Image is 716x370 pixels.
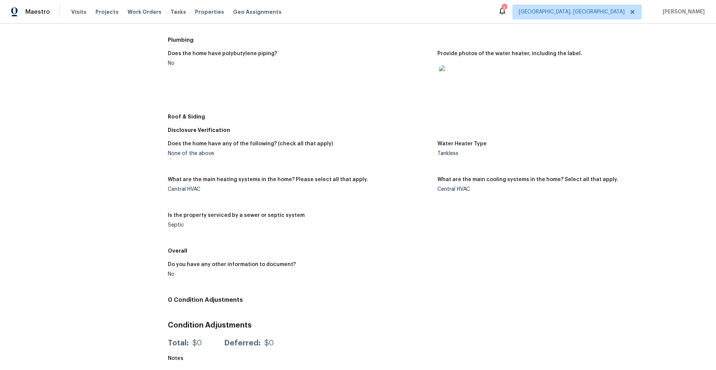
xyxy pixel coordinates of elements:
[168,272,431,277] div: No
[437,141,487,146] h5: Water Heater Type
[437,51,582,56] h5: Provide photos of the water heater, including the label.
[502,4,507,12] div: 2
[168,151,431,156] div: None of the above
[168,339,189,347] div: Total:
[25,8,50,16] span: Maestro
[168,187,431,192] div: Central HVAC
[437,177,618,182] h5: What are the main cooling systems in the home? Select all that apply.
[519,8,625,16] span: [GEOGRAPHIC_DATA], [GEOGRAPHIC_DATA]
[168,177,368,182] h5: What are the main heating systems in the home? Please select all that apply.
[195,8,224,16] span: Properties
[224,339,261,347] div: Deferred:
[168,61,431,66] div: No
[437,187,701,192] div: Central HVAC
[660,8,705,16] span: [PERSON_NAME]
[168,126,707,134] h5: Disclosure Verification
[233,8,282,16] span: Geo Assignments
[168,36,707,44] h5: Plumbing
[95,8,119,16] span: Projects
[264,339,274,347] div: $0
[192,339,202,347] div: $0
[168,262,296,267] h5: Do you have any other information to document?
[168,222,431,228] div: Septic
[168,247,707,254] h5: Overall
[168,322,707,329] h3: Condition Adjustments
[168,296,707,304] h4: 0 Condition Adjustments
[170,9,186,15] span: Tasks
[168,141,333,146] h5: Does the home have any of the following? (check all that apply)
[168,113,707,120] h5: Roof & Siding
[437,151,701,156] div: Tankless
[168,51,277,56] h5: Does the home have polybutylene piping?
[128,8,161,16] span: Work Orders
[168,356,183,361] h5: Notes
[71,8,87,16] span: Visits
[168,213,305,218] h5: Is the property serviced by a sewer or septic system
